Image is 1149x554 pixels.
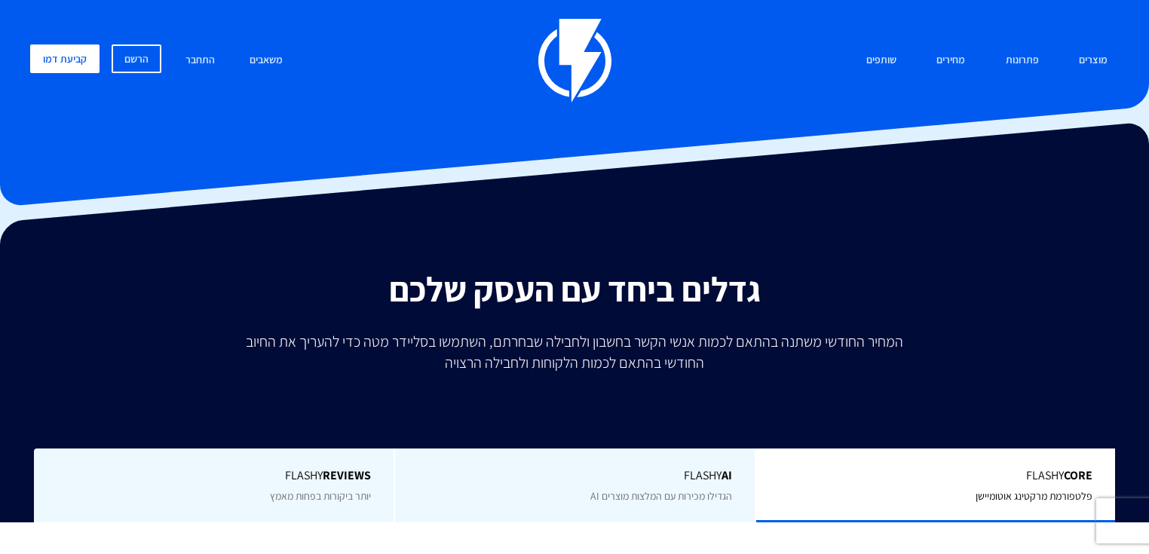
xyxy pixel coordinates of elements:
[925,44,976,77] a: מחירים
[722,467,732,483] b: AI
[57,467,372,485] span: Flashy
[270,489,371,503] span: יותר ביקורות בפחות מאמץ
[30,44,100,73] a: קביעת דמו
[112,44,161,73] a: הרשם
[235,331,914,373] p: המחיר החודשי משתנה בהתאם לכמות אנשי הקשר בחשבון ולחבילה שבחרתם, השתמשו בסליידר מטה כדי להעריך את ...
[238,44,294,77] a: משאבים
[174,44,226,77] a: התחבר
[1068,44,1119,77] a: מוצרים
[994,44,1050,77] a: פתרונות
[418,467,731,485] span: Flashy
[323,467,371,483] b: REVIEWS
[590,489,732,503] span: הגדילו מכירות עם המלצות מוצרים AI
[976,489,1092,503] span: פלטפורמת מרקטינג אוטומיישן
[779,467,1092,485] span: Flashy
[1064,467,1092,483] b: Core
[855,44,908,77] a: שותפים
[11,270,1138,308] h2: גדלים ביחד עם העסק שלכם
